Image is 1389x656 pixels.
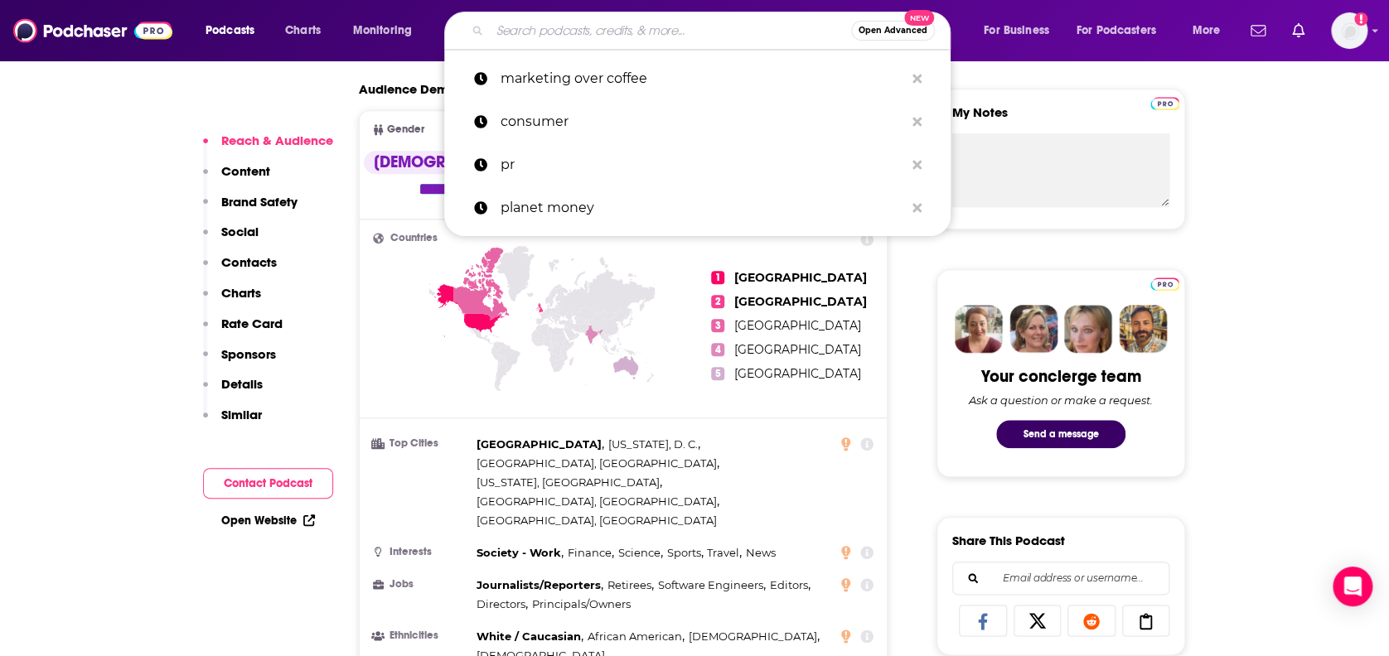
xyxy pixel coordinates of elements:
[444,186,951,229] a: planet money
[734,318,861,333] span: [GEOGRAPHIC_DATA]
[1077,19,1156,42] span: For Podcasters
[1285,17,1311,45] a: Show notifications dropdown
[952,533,1065,548] h3: Share This Podcast
[203,407,262,437] button: Similar
[477,546,561,559] span: Society - Work
[390,233,438,244] span: Countries
[1064,305,1112,353] img: Jules Profile
[387,124,424,135] span: Gender
[203,316,283,346] button: Rate Card
[501,186,904,229] p: planet money
[477,629,581,643] span: White / Caucasian
[221,163,270,179] p: Content
[618,546,661,559] span: Science
[666,546,700,559] span: Sports
[477,494,717,508] span: [GEOGRAPHIC_DATA], [GEOGRAPHIC_DATA]
[618,543,663,562] span: ,
[1122,605,1170,636] a: Copy Link
[1192,19,1220,42] span: More
[588,629,682,643] span: African American
[1331,12,1367,49] button: Show profile menu
[666,543,703,562] span: ,
[711,271,724,284] span: 1
[477,597,525,610] span: Directors
[477,543,564,562] span: ,
[221,254,277,270] p: Contacts
[1354,12,1367,26] svg: Add a profile image
[477,492,719,511] span: ,
[477,475,660,489] span: [US_STATE], [GEOGRAPHIC_DATA]
[444,143,951,186] a: pr
[851,21,935,41] button: Open AdvancedNew
[274,17,331,44] a: Charts
[359,81,510,97] h2: Audience Demographics
[1333,567,1372,606] div: Open Intercom Messenger
[203,346,276,377] button: Sponsors
[607,576,654,595] span: ,
[952,104,1169,133] label: My Notes
[1331,12,1367,49] span: Logged in as emantz
[203,254,277,285] button: Contacts
[373,438,470,449] h3: Top Cities
[1067,605,1116,636] a: Share on Reddit
[608,437,698,451] span: [US_STATE], D. C.
[711,367,724,380] span: 5
[444,100,951,143] a: consumer
[952,562,1169,595] div: Search followers
[707,543,742,562] span: ,
[1244,17,1272,45] a: Show notifications dropdown
[734,270,867,285] span: [GEOGRAPHIC_DATA]
[460,12,966,50] div: Search podcasts, credits, & more...
[203,163,270,194] button: Content
[1150,94,1179,110] a: Pro website
[203,194,298,224] button: Brand Safety
[1066,17,1180,44] button: open menu
[490,17,851,44] input: Search podcasts, credits, & more...
[203,376,263,407] button: Details
[221,514,315,528] a: Open Website
[221,346,276,362] p: Sponsors
[373,547,470,557] h3: Interests
[477,627,583,646] span: ,
[734,342,861,357] span: [GEOGRAPHIC_DATA]
[689,629,817,643] span: [DEMOGRAPHIC_DATA]
[364,151,557,174] div: [DEMOGRAPHIC_DATA]
[608,435,700,454] span: ,
[568,546,612,559] span: Finance
[734,366,861,381] span: [GEOGRAPHIC_DATA]
[711,295,724,308] span: 2
[477,454,719,473] span: ,
[658,578,763,591] span: Software Engineers
[658,576,766,595] span: ,
[859,27,927,35] span: Open Advanced
[221,316,283,331] p: Rate Card
[734,294,867,309] span: [GEOGRAPHIC_DATA]
[966,562,1155,594] input: Email address or username...
[1009,305,1057,353] img: Barbara Profile
[969,393,1153,407] div: Ask a question or make a request.
[221,194,298,210] p: Brand Safety
[981,366,1141,387] div: Your concierge team
[206,19,254,42] span: Podcasts
[221,224,259,239] p: Social
[955,305,1003,353] img: Sydney Profile
[746,546,776,559] span: News
[1150,277,1179,291] img: Podchaser Pro
[194,17,276,44] button: open menu
[203,133,333,163] button: Reach & Audience
[501,143,904,186] p: pr
[221,133,333,148] p: Reach & Audience
[353,19,412,42] span: Monitoring
[13,15,172,46] img: Podchaser - Follow, Share and Rate Podcasts
[959,605,1007,636] a: Share on Facebook
[285,19,321,42] span: Charts
[221,407,262,422] p: Similar
[607,578,651,591] span: Retirees
[203,285,261,316] button: Charts
[221,376,263,392] p: Details
[501,57,904,100] p: marketing over coffee
[477,456,717,470] span: [GEOGRAPHIC_DATA], [GEOGRAPHIC_DATA]
[711,343,724,356] span: 4
[707,546,739,559] span: Travel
